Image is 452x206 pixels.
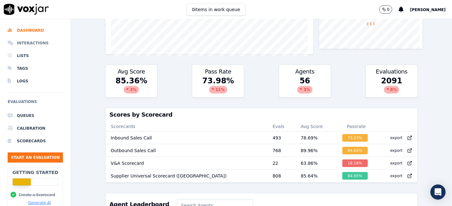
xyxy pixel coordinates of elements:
[385,171,408,181] button: export
[109,69,153,74] h3: Avg Score
[379,5,393,14] button: 0
[410,6,452,13] button: [PERSON_NAME]
[337,121,375,132] th: Passrate
[106,157,267,170] td: V&A Scorecard
[342,147,368,154] div: 64.84 %
[296,132,337,144] td: 78.69 %
[342,172,368,180] div: 84.65 %
[370,69,414,74] h3: Evaluations
[106,132,267,144] td: Inbound Sales Call
[297,86,312,93] div: 3 %
[279,76,331,97] div: 56
[196,69,240,74] h3: Pass Rate
[19,192,55,197] button: Create a Scorecard
[209,86,227,93] div: 11 %
[106,121,267,132] th: Scorecards
[268,170,296,182] td: 808
[8,49,63,62] a: Lists
[379,5,399,14] button: 0
[106,144,267,157] td: Outbound Sales Call
[8,135,63,147] a: Scorecards
[268,121,296,132] th: Evals
[268,157,296,170] td: 22
[4,4,49,15] img: voxjar logo
[187,3,246,16] button: 0items in work queue
[387,7,390,12] p: 0
[283,69,327,74] h3: Agents
[8,122,63,135] a: Calibration
[268,132,296,144] td: 493
[268,144,296,157] td: 768
[106,170,267,182] td: Supplier Universal Scorecard ([GEOGRAPHIC_DATA])
[8,37,63,49] a: Interactions
[385,145,408,156] button: export
[8,98,63,109] h6: Evaluations
[8,62,63,75] a: Tags
[296,157,337,170] td: 63.86 %
[296,121,337,132] th: Avg Score
[384,86,399,93] div: 8 %
[8,109,63,122] a: Queues
[106,76,157,97] div: 85.36 %
[109,112,414,118] h3: Scores by Scorecard
[410,8,446,12] span: [PERSON_NAME]
[430,184,446,200] div: Open Intercom Messenger
[342,159,368,167] div: 18.18 %
[192,76,244,97] div: 73.98 %
[12,169,58,176] h2: Getting Started
[8,152,63,163] button: Start an Evaluation
[385,133,408,143] button: export
[8,75,63,87] a: Logs
[8,24,63,37] a: Dashboard
[124,86,139,93] div: 3 %
[342,134,368,142] div: 73.23 %
[385,158,408,168] button: export
[366,76,417,97] div: 2091
[296,144,337,157] td: 89.96 %
[296,170,337,182] td: 85.64 %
